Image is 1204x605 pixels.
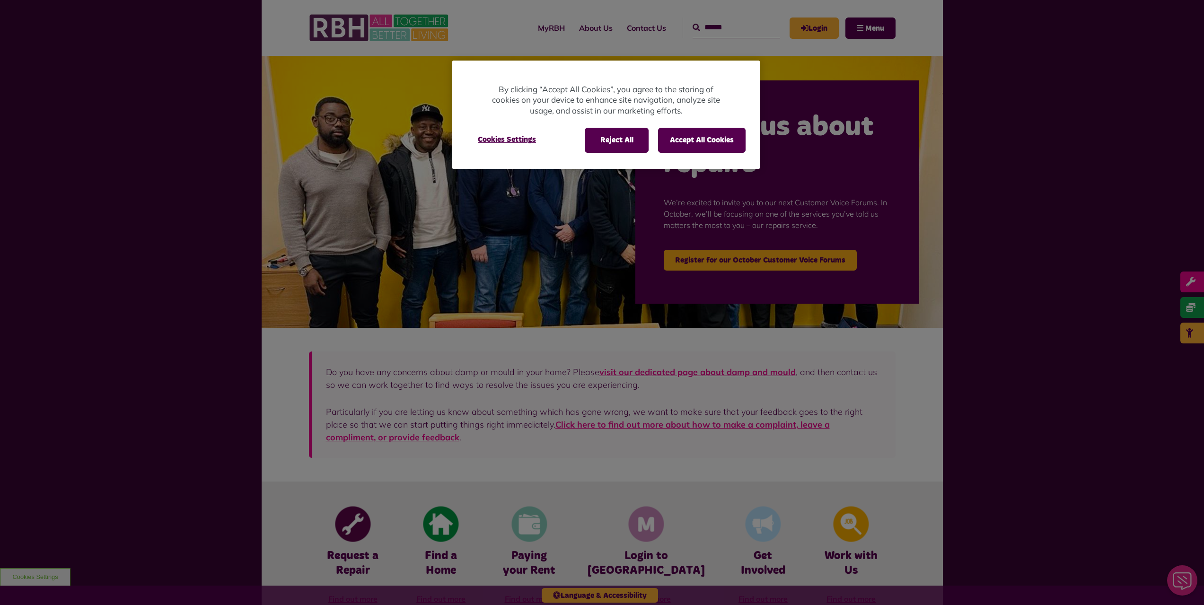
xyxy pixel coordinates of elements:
[452,61,760,169] div: Cookie banner
[452,61,760,169] div: Privacy
[490,84,722,116] p: By clicking “Accept All Cookies”, you agree to the storing of cookies on your device to enhance s...
[585,128,649,152] button: Reject All
[6,3,36,33] div: Close Web Assistant
[466,128,547,151] button: Cookies Settings
[658,128,746,152] button: Accept All Cookies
